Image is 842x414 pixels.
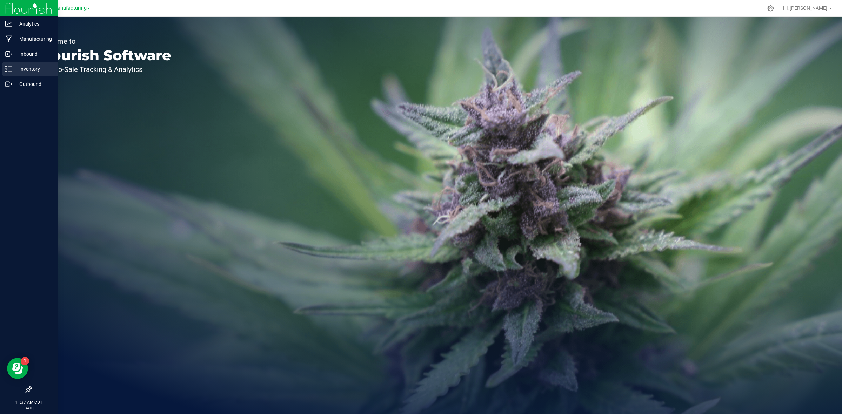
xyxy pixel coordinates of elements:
[5,35,12,42] inline-svg: Manufacturing
[12,20,54,28] p: Analytics
[38,66,171,73] p: Seed-to-Sale Tracking & Analytics
[12,50,54,58] p: Inbound
[12,80,54,88] p: Outbound
[5,50,12,57] inline-svg: Inbound
[21,357,29,365] iframe: Resource center unread badge
[5,20,12,27] inline-svg: Analytics
[3,399,54,406] p: 11:37 AM CDT
[38,38,171,45] p: Welcome to
[5,81,12,88] inline-svg: Outbound
[3,406,54,411] p: [DATE]
[12,35,54,43] p: Manufacturing
[5,66,12,73] inline-svg: Inventory
[783,5,829,11] span: Hi, [PERSON_NAME]!
[766,5,775,12] div: Manage settings
[38,48,171,62] p: Flourish Software
[53,5,87,11] span: Manufacturing
[12,65,54,73] p: Inventory
[7,358,28,379] iframe: Resource center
